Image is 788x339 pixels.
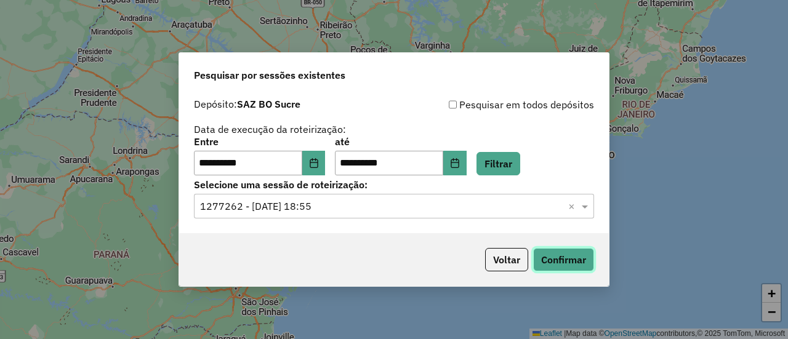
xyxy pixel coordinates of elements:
span: Clear all [568,199,579,213]
label: até [335,134,466,149]
button: Choose Date [302,151,326,175]
strong: SAZ BO Sucre [237,98,300,110]
button: Choose Date [443,151,467,175]
button: Voltar [485,248,528,271]
label: Entre [194,134,325,149]
label: Data de execução da roteirização: [194,122,346,137]
button: Filtrar [476,152,520,175]
button: Confirmar [533,248,594,271]
label: Selecione uma sessão de roteirização: [194,177,594,192]
span: Pesquisar por sessões existentes [194,68,345,82]
label: Depósito: [194,97,300,111]
div: Pesquisar em todos depósitos [394,97,594,112]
